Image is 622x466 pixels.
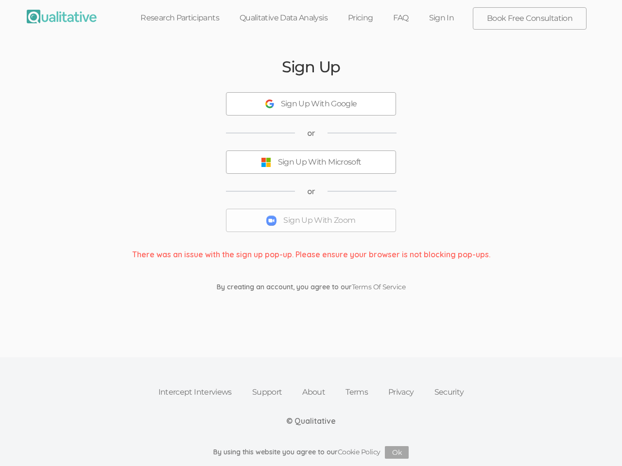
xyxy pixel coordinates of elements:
a: FAQ [383,7,418,29]
img: Sign Up With Google [265,100,274,108]
div: Sign Up With Zoom [283,215,355,226]
img: Qualitative [27,10,97,23]
a: Sign In [419,7,465,29]
span: or [307,128,315,139]
h2: Sign Up [282,58,340,75]
a: Cookie Policy [338,448,380,456]
a: Security [424,382,474,403]
a: Intercept Interviews [148,382,242,403]
a: About [292,382,335,403]
button: Sign Up With Microsoft [226,150,396,174]
div: © Qualitative [286,416,336,427]
button: Ok [385,446,409,459]
img: Sign Up With Microsoft [261,157,271,167]
div: There was an issue with the sign up pop-up. Please ensure your browser is not blocking pop-ups. [125,249,498,260]
div: Sign Up With Microsoft [278,157,362,168]
div: Sign Up With Google [281,99,357,110]
div: By using this website you agree to our [213,446,409,459]
a: Terms Of Service [352,283,405,291]
a: Terms [335,382,378,403]
button: Sign Up With Google [226,92,396,116]
a: Pricing [338,7,383,29]
a: Support [242,382,293,403]
img: Sign Up With Zoom [266,216,276,226]
a: Qualitative Data Analysis [229,7,338,29]
a: Privacy [378,382,424,403]
a: Research Participants [130,7,229,29]
a: Book Free Consultation [473,8,586,29]
div: By creating an account, you agree to our [209,282,413,292]
iframe: Chat Widget [573,419,622,466]
span: or [307,186,315,197]
button: Sign Up With Zoom [226,209,396,232]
